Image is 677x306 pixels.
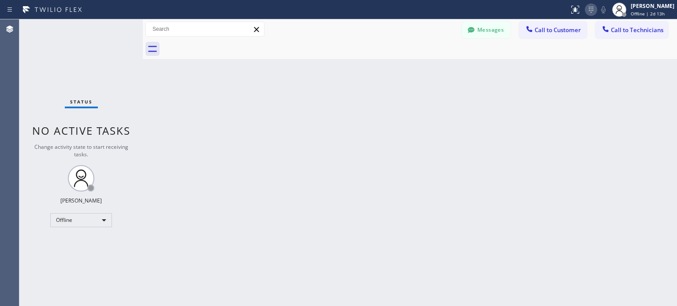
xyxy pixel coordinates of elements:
button: Call to Technicians [595,22,668,38]
span: Status [70,99,93,105]
span: Call to Technicians [611,26,663,34]
div: [PERSON_NAME] [631,2,674,10]
button: Mute [597,4,610,16]
span: Offline | 2d 13h [631,11,665,17]
span: Change activity state to start receiving tasks. [34,143,128,158]
button: Call to Customer [519,22,587,38]
div: Offline [50,213,112,227]
div: [PERSON_NAME] [60,197,102,204]
button: Messages [462,22,510,38]
span: No active tasks [32,123,130,138]
span: Call to Customer [535,26,581,34]
input: Search [146,22,264,36]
